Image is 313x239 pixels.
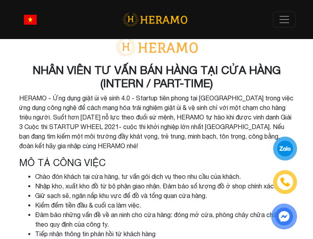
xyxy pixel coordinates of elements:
img: logo [122,12,187,28]
a: phone-icon [274,171,296,193]
img: phone-icon [280,177,290,187]
p: HERAMO - Ứng dụng giặt ủi vệ sinh 4.0 - Startup tiên phong tại [GEOGRAPHIC_DATA] trong việc ứng d... [19,93,294,151]
li: Kiểm đếm tiền đầu & cuối ca làm việc. [35,200,294,210]
h4: Mô tả công việc [19,157,294,168]
li: Tiếp nhận thông tin phản hồi từ khách hàng [35,229,294,239]
li: Chào đón khách tại cửa hàng, tư vấn gói dịch vụ theo nhu cầu của khách. [35,172,294,181]
img: logo-with-text.png [113,38,201,57]
img: vn-flag.png [24,15,37,25]
li: Giữ sạch sẽ, ngăn nắp khu vực để đồ và tổng quan cửa hàng. [35,191,294,200]
h3: NHÂN VIÊN TƯ VẤN BÁN HÀNG TẠI CỬA HÀNG (INTERN / PART-TIME) [19,63,294,90]
li: Nhập kho, xuất kho đồ từ bộ phận giao nhận. Đảm bảo số lượng đồ ở shop chính xác. [35,181,294,191]
li: Đảm bảo những vấn đề về an ninh cho cửa hàng: đóng mở cửa, phòng cháy chữa cháy,... theo quy định... [35,210,294,229]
